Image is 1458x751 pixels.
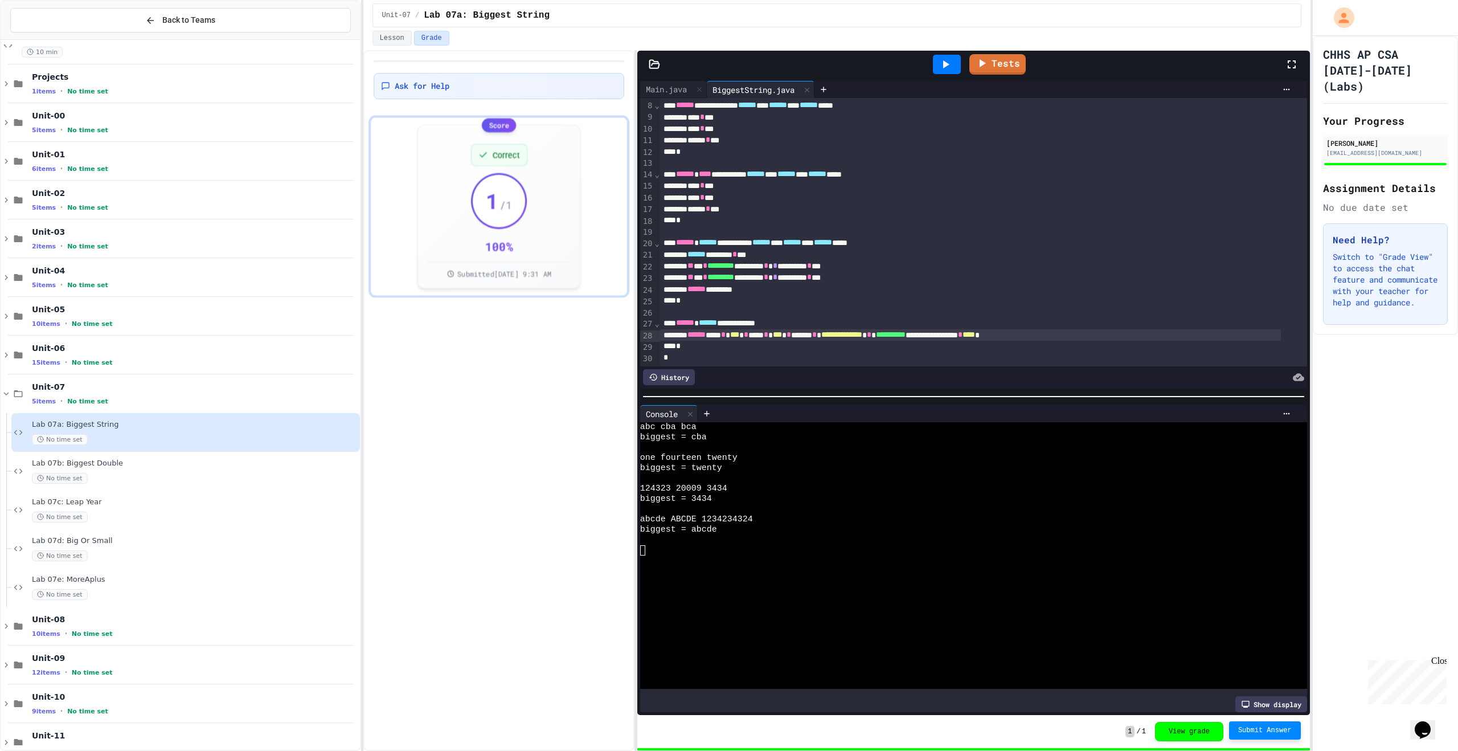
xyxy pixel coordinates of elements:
div: 29 [640,342,654,353]
span: / [1137,727,1141,736]
span: Unit-01 [32,149,358,160]
span: Fold line [654,319,660,328]
span: Unit-00 [32,111,358,121]
span: 5 items [32,204,56,211]
span: • [60,87,63,96]
span: Fold line [654,170,660,179]
span: Submit Answer [1238,726,1292,735]
span: Lab 07a: Biggest String [424,9,550,22]
span: • [60,280,63,289]
div: 13 [640,158,654,169]
span: No time set [67,126,108,134]
div: 26 [640,308,654,319]
div: Main.java [640,81,707,98]
span: Back to Teams [162,14,215,26]
div: 19 [640,227,654,238]
div: 21 [640,250,654,261]
div: Console [640,405,698,422]
span: 1 [1142,727,1146,736]
button: View grade [1155,722,1223,741]
span: 5 items [32,126,56,134]
button: Grade [414,31,449,46]
span: abcde ABCDE 1234234324 [640,515,753,525]
span: 1 [1125,726,1134,737]
span: Fold line [654,101,660,110]
span: No time set [32,434,88,445]
span: 15 items [32,359,60,366]
span: Unit-02 [32,188,358,198]
span: / 1 [499,197,512,213]
span: No time set [32,512,88,523]
span: 1 [485,189,498,213]
span: biggest = 3434 [640,494,712,504]
span: Ask for Help [395,80,449,92]
div: 14 [640,169,654,181]
div: 17 [640,204,654,215]
div: 15 [640,181,654,192]
span: • [60,397,63,406]
span: 2 items [32,243,56,250]
span: Unit-08 [32,614,358,625]
span: Lab 07c: Leap Year [32,497,358,507]
span: Fold line [654,239,660,248]
span: Unit-07 [32,382,358,392]
div: 30 [640,353,654,365]
button: Lesson [372,31,412,46]
span: No time set [67,708,108,715]
span: No time set [32,550,88,561]
div: 25 [640,296,654,308]
span: 10 min [22,47,63,58]
div: My Account [1322,5,1357,31]
span: Unit-06 [32,343,358,353]
span: Unit-11 [32,730,358,741]
div: 100 % [485,238,513,255]
span: Projects [32,72,358,82]
div: 20 [640,238,654,250]
h1: CHHS AP CSA [DATE]-[DATE] (Labs) [1323,46,1448,94]
span: No time set [72,320,113,328]
div: 12 [640,147,654,158]
span: No time set [72,669,113,676]
div: 9 [640,112,654,123]
span: No time set [67,281,108,289]
span: No time set [67,243,108,250]
span: Lab 07a: Biggest String [32,420,358,430]
button: Submit Answer [1229,721,1301,740]
h2: Your Progress [1323,113,1448,129]
span: • [60,242,63,251]
span: • [65,668,67,677]
div: [EMAIL_ADDRESS][DOMAIN_NAME] [1326,149,1444,157]
span: 10 items [32,630,60,638]
span: 9 items [32,708,56,715]
div: [PERSON_NAME] [1326,138,1444,148]
span: Lab 07d: Big Or Small [32,536,358,546]
span: No time set [72,359,113,366]
span: Unit-03 [32,227,358,237]
div: 23 [640,273,654,284]
span: Unit-07 [382,11,411,20]
span: Submitted [DATE] 9:31 AM [457,269,551,278]
span: • [65,319,67,328]
span: No time set [72,630,113,638]
div: Console [640,408,683,420]
span: Correct [492,149,519,161]
span: abc cba bca [640,422,697,432]
span: Unit-05 [32,304,358,315]
span: Lab 07e: MoreAplus [32,575,358,585]
span: Unit-04 [32,266,358,276]
iframe: chat widget [1363,656,1447,704]
span: No time set [32,589,88,600]
div: 28 [640,330,654,342]
div: BiggestString.java [707,81,814,98]
span: 5 items [32,281,56,289]
div: No due date set [1323,201,1448,214]
span: Unit-10 [32,692,358,702]
div: History [643,369,695,385]
div: Chat with us now!Close [5,5,79,72]
span: biggest = abcde [640,525,717,535]
span: No time set [67,165,108,173]
span: 124323 20009 3434 [640,484,727,494]
span: 12 items [32,669,60,676]
span: Lab 07b: Biggest Double [32,459,358,468]
div: 11 [640,135,654,146]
